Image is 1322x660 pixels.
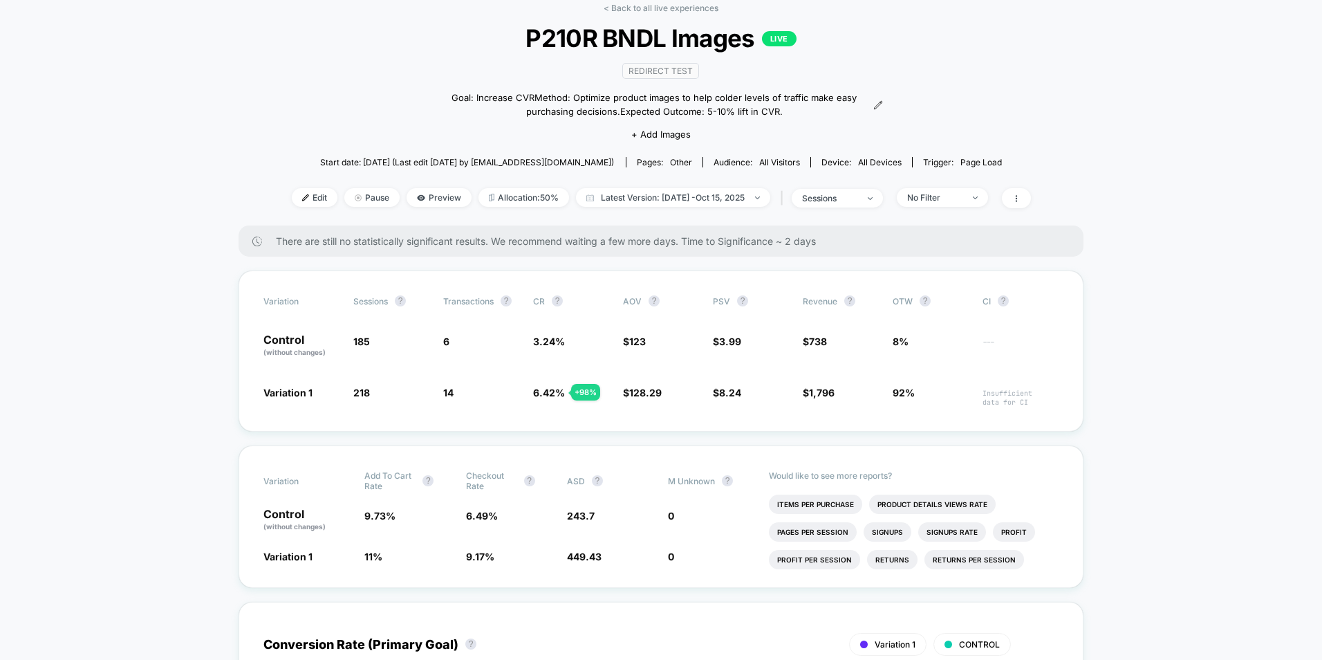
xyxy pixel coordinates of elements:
[501,295,512,306] button: ?
[567,510,595,522] span: 243.7
[263,551,313,562] span: Variation 1
[809,336,827,347] span: 738
[364,551,382,562] span: 11 %
[466,470,517,491] span: Checkout Rate
[960,157,1002,167] span: Page Load
[622,63,699,79] span: Redirect Test
[524,475,535,486] button: ?
[803,336,827,347] span: $
[983,295,1059,306] span: CI
[762,31,797,46] p: LIVE
[466,510,498,522] span: 6.49 %
[920,295,931,306] button: ?
[868,197,873,200] img: end
[629,336,646,347] span: 123
[571,384,600,401] div: + 98 %
[395,295,406,306] button: ?
[292,188,337,207] span: Edit
[465,639,476,650] button: ?
[924,550,1024,569] li: Returns Per Session
[623,387,662,398] span: $
[443,387,454,398] span: 14
[867,550,918,569] li: Returns
[263,295,339,306] span: Variation
[844,295,855,306] button: ?
[552,295,563,306] button: ?
[263,334,339,358] p: Control
[864,522,911,542] li: Signups
[668,551,674,562] span: 0
[353,387,370,398] span: 218
[263,508,351,532] p: Control
[276,235,1056,247] span: There are still no statistically significant results. We recommend waiting a few more days . Time...
[489,194,494,201] img: rebalance
[586,194,594,201] img: calendar
[668,510,674,522] span: 0
[713,296,730,306] span: PSV
[364,470,416,491] span: Add To Cart Rate
[777,188,792,208] span: |
[443,296,494,306] span: Transactions
[567,476,585,486] span: ASD
[713,387,741,398] span: $
[637,157,692,167] div: Pages:
[803,296,837,306] span: Revenue
[443,336,449,347] span: 6
[344,188,400,207] span: Pause
[722,475,733,486] button: ?
[719,387,741,398] span: 8.24
[670,157,692,167] span: other
[973,196,978,199] img: end
[439,91,869,118] span: Goal: Increase CVRMethod: Optimize product images to help colder levels of traffic make easy purc...
[576,188,770,207] span: Latest Version: [DATE] - Oct 15, 2025
[263,470,339,491] span: Variation
[713,336,741,347] span: $
[769,495,862,514] li: Items Per Purchase
[567,551,602,562] span: 449.43
[993,522,1035,542] li: Profit
[604,3,718,13] a: < Back to all live experiences
[893,336,909,347] span: 8%
[959,639,1000,650] span: CONTROL
[809,387,835,398] span: 1,796
[668,476,715,486] span: M Unknown
[983,338,1059,358] span: ---
[923,157,1002,167] div: Trigger:
[592,475,603,486] button: ?
[533,387,565,398] span: 6.42 %
[759,157,800,167] span: All Visitors
[629,387,662,398] span: 128.29
[263,348,326,356] span: (without changes)
[263,522,326,531] span: (without changes)
[353,296,388,306] span: Sessions
[918,522,986,542] li: Signups Rate
[355,194,362,201] img: end
[364,510,395,522] span: 9.73 %
[769,522,857,542] li: Pages Per Session
[983,389,1059,407] span: Insufficient data for CI
[263,387,313,398] span: Variation 1
[631,129,691,140] span: + Add Images
[623,336,646,347] span: $
[422,475,434,486] button: ?
[998,295,1009,306] button: ?
[533,296,545,306] span: CR
[353,336,370,347] span: 185
[755,196,760,199] img: end
[893,295,969,306] span: OTW
[810,157,912,167] span: Device:
[875,639,915,650] span: Variation 1
[714,157,800,167] div: Audience:
[623,296,642,306] span: AOV
[478,188,569,207] span: Allocation: 50%
[893,387,915,398] span: 92%
[858,157,902,167] span: all devices
[719,336,741,347] span: 3.99
[803,387,835,398] span: $
[737,295,748,306] button: ?
[649,295,660,306] button: ?
[869,495,996,514] li: Product Details Views Rate
[769,550,860,569] li: Profit Per Session
[328,24,994,53] span: P210R BNDL Images
[407,188,472,207] span: Preview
